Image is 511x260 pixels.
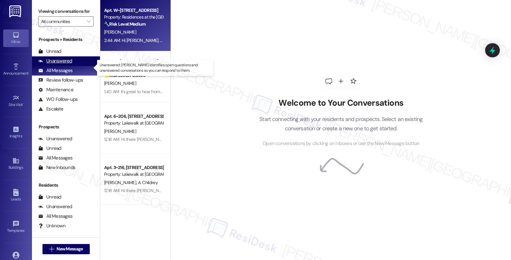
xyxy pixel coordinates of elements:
[38,145,61,152] div: Unread
[38,67,72,74] div: All Messages
[263,140,419,148] span: Open conversations by clicking on inboxes or use the New Message button
[32,36,100,43] div: Prospects + Residents
[57,246,83,252] span: New Message
[250,115,432,133] p: Start connecting with your residents and prospects. Select an existing conversation or create a n...
[32,182,100,189] div: Residents
[104,72,145,78] strong: 🌟 Risk Level: Positive
[25,227,26,232] span: •
[104,164,163,171] div: Apt. 3~216, [STREET_ADDRESS]
[38,203,72,210] div: Unanswered
[42,244,90,254] button: New Message
[104,29,136,35] span: [PERSON_NAME]
[38,58,72,64] div: Unanswered
[38,96,78,103] div: WO Follow-ups
[38,194,61,200] div: Unread
[250,98,432,108] h2: Welcome to Your Conversations
[104,113,163,120] div: Apt. 6~206, [STREET_ADDRESS]
[9,5,22,17] img: ResiDesk Logo
[38,213,72,220] div: All Messages
[104,7,163,14] div: Apt. W~[STREET_ADDRESS]
[38,223,65,229] div: Unknown
[41,16,83,27] input: All communities
[49,247,54,252] i: 
[104,58,163,65] div: Apt. W~[STREET_ADDRESS]
[104,171,163,178] div: Property: Lakewalk at [GEOGRAPHIC_DATA]
[38,77,83,84] div: Review follow-ups
[38,86,73,93] div: Maintenance
[104,14,163,20] div: Property: Residences at the [GEOGRAPHIC_DATA]
[3,29,29,47] a: Inbox
[104,80,136,86] span: [PERSON_NAME]
[38,48,61,55] div: Unread
[3,124,29,141] a: Insights •
[38,6,94,16] label: Viewing conversations for
[100,62,211,73] p: Unanswered: [PERSON_NAME] identifies open questions and unanswered conversations so you can respo...
[104,120,163,126] div: Property: Lakewalk at [GEOGRAPHIC_DATA]
[38,155,72,161] div: All Messages
[104,188,403,193] div: 12:18 AM: Hi there [PERSON_NAME] and [PERSON_NAME]! I just wanted to check in and ask if you are ...
[104,180,138,185] span: [PERSON_NAME]
[104,128,136,134] span: [PERSON_NAME]
[104,21,146,27] strong: 🔧 Risk Level: Medium
[87,19,90,24] i: 
[3,93,29,110] a: Site Visit •
[3,155,29,173] a: Buildings
[3,187,29,204] a: Leads
[38,106,63,112] div: Escalate
[28,70,29,75] span: •
[104,136,362,142] div: 12:18 AM: Hi there [PERSON_NAME]! I just wanted to check in and ask if you are happy with your ho...
[38,164,75,171] div: New Inbounds
[32,124,100,130] div: Prospects
[3,218,29,236] a: Templates •
[38,135,72,142] div: Unanswered
[23,102,24,106] span: •
[138,180,158,185] span: A. Childrey
[22,133,23,137] span: •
